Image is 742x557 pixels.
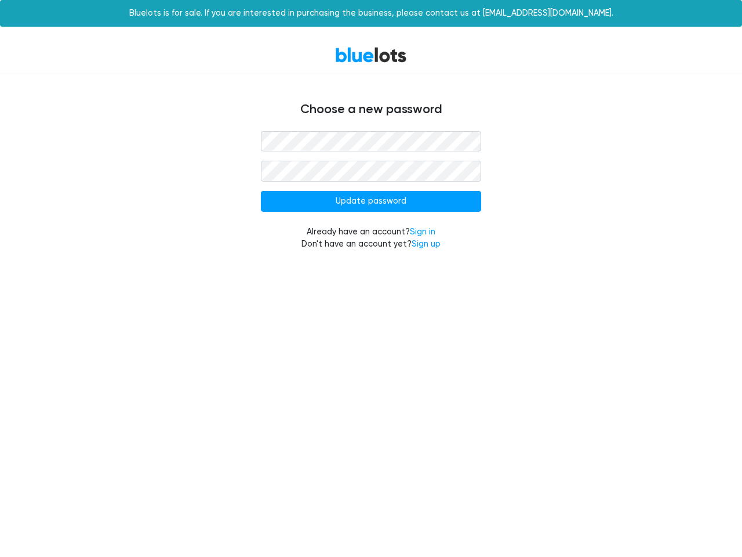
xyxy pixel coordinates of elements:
[261,226,481,251] div: Already have an account? Don't have an account yet?
[261,191,481,212] input: Update password
[335,46,407,63] a: BlueLots
[410,227,435,237] a: Sign in
[412,239,441,249] a: Sign up
[23,102,719,117] h4: Choose a new password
